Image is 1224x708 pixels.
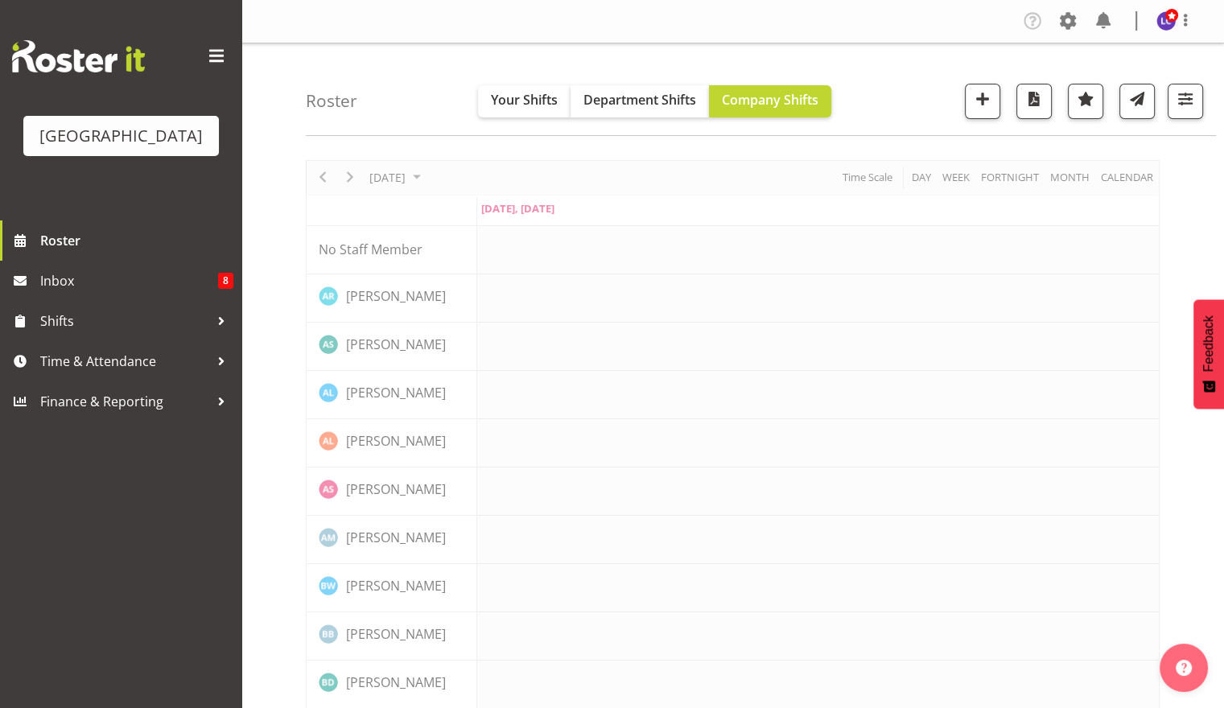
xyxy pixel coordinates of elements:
[1193,299,1224,409] button: Feedback - Show survey
[965,84,1000,119] button: Add a new shift
[583,91,696,109] span: Department Shifts
[40,309,209,333] span: Shifts
[12,40,145,72] img: Rosterit website logo
[1016,84,1052,119] button: Download a PDF of the roster for the current day
[306,92,357,110] h4: Roster
[491,91,558,109] span: Your Shifts
[709,85,831,117] button: Company Shifts
[39,124,203,148] div: [GEOGRAPHIC_DATA]
[1176,660,1192,676] img: help-xxl-2.png
[571,85,709,117] button: Department Shifts
[40,269,218,293] span: Inbox
[218,273,233,289] span: 8
[722,91,818,109] span: Company Shifts
[478,85,571,117] button: Your Shifts
[40,389,209,414] span: Finance & Reporting
[1168,84,1203,119] button: Filter Shifts
[1156,11,1176,31] img: laurie-cook11580.jpg
[40,228,233,253] span: Roster
[40,349,209,373] span: Time & Attendance
[1201,315,1216,372] span: Feedback
[1068,84,1103,119] button: Highlight an important date within the roster.
[1119,84,1155,119] button: Send a list of all shifts for the selected filtered period to all rostered employees.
